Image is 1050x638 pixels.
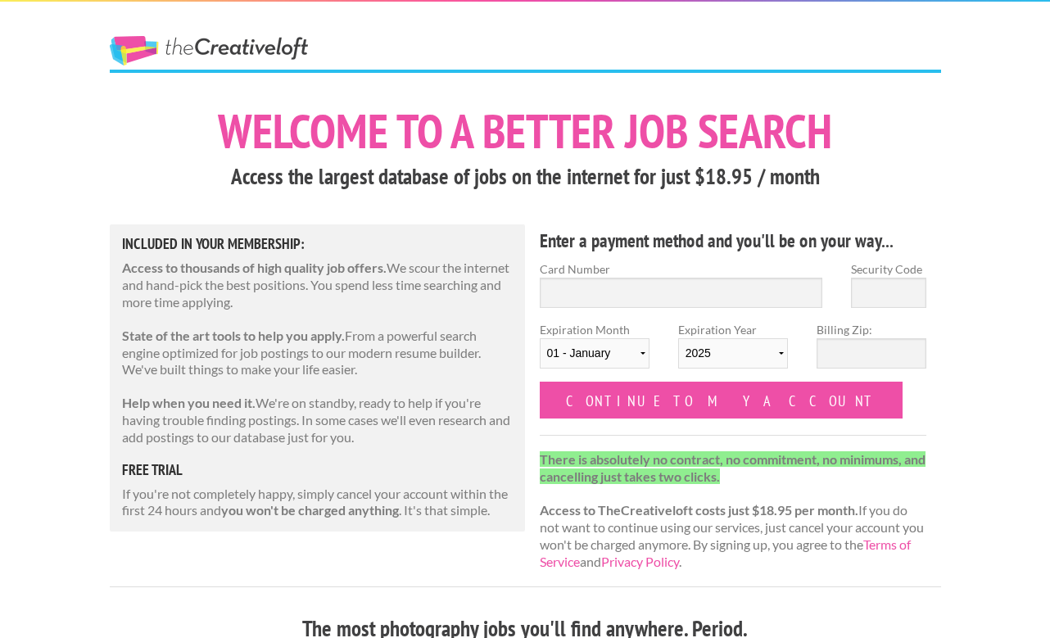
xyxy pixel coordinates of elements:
[678,338,788,369] select: Expiration Year
[221,502,399,518] strong: you won't be charged anything
[122,260,514,310] p: We scour the internet and hand-pick the best positions. You spend less time searching and more ti...
[540,321,649,382] label: Expiration Month
[540,451,926,484] strong: There is absolutely no contract, no commitment, no minimums, and cancelling just takes two clicks.
[122,486,514,520] p: If you're not completely happy, simply cancel your account within the first 24 hours and . It's t...
[110,161,941,192] h3: Access the largest database of jobs on the internet for just $18.95 / month
[601,554,679,569] a: Privacy Policy
[540,260,823,278] label: Card Number
[540,502,858,518] strong: Access to TheCreativeloft costs just $18.95 per month.
[122,328,514,378] p: From a powerful search engine optimized for job postings to our modern resume builder. We've buil...
[678,321,788,382] label: Expiration Year
[851,260,926,278] label: Security Code
[110,36,308,66] a: The Creative Loft
[122,395,256,410] strong: Help when you need it.
[540,228,927,254] h4: Enter a payment method and you'll be on your way...
[110,107,941,155] h1: Welcome to a better job search
[122,237,514,251] h5: Included in Your Membership:
[122,260,387,275] strong: Access to thousands of high quality job offers.
[540,536,911,569] a: Terms of Service
[540,338,649,369] select: Expiration Month
[122,395,514,446] p: We're on standby, ready to help if you're having trouble finding postings. In some cases we'll ev...
[122,463,514,477] h5: free trial
[540,451,927,571] p: If you do not want to continue using our services, just cancel your account you won't be charged ...
[122,328,345,343] strong: State of the art tools to help you apply.
[817,321,926,338] label: Billing Zip:
[540,382,903,419] input: Continue to my account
